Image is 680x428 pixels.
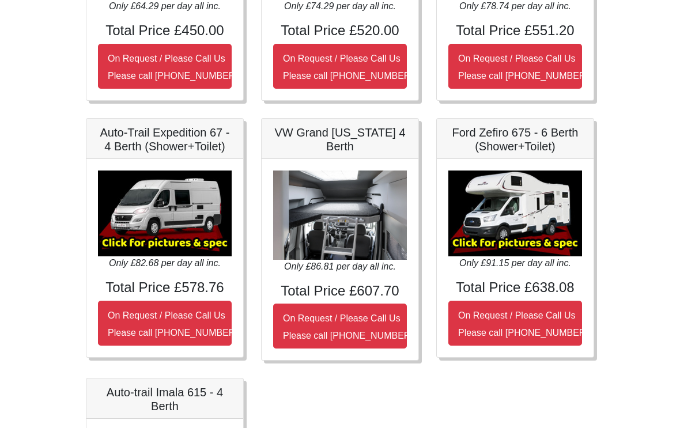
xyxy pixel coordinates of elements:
i: Only £82.68 per day all inc. [109,258,221,268]
button: On Request / Please Call UsPlease call [PHONE_NUMBER] [98,44,232,89]
button: On Request / Please Call UsPlease call [PHONE_NUMBER] [273,304,407,349]
h5: Auto-trail Imala 615 - 4 Berth [98,385,232,413]
h4: Total Price £607.70 [273,283,407,300]
h5: Ford Zefiro 675 - 6 Berth (Shower+Toilet) [448,126,582,153]
i: Only £64.29 per day all inc. [109,1,221,11]
small: On Request / Please Call Us Please call [PHONE_NUMBER] [108,310,238,338]
button: On Request / Please Call UsPlease call [PHONE_NUMBER] [273,44,407,89]
h5: VW Grand [US_STATE] 4 Berth [273,126,407,153]
h4: Total Price £520.00 [273,22,407,39]
img: Auto-Trail Expedition 67 - 4 Berth (Shower+Toilet) [98,171,232,256]
small: On Request / Please Call Us Please call [PHONE_NUMBER] [458,310,588,338]
i: Only £78.74 per day all inc. [459,1,571,11]
small: On Request / Please Call Us Please call [PHONE_NUMBER] [283,54,413,81]
h4: Total Price £551.20 [448,22,582,39]
h4: Total Price £578.76 [98,279,232,296]
small: On Request / Please Call Us Please call [PHONE_NUMBER] [458,54,588,81]
img: VW Grand California 4 Berth [273,171,407,260]
h4: Total Price £638.08 [448,279,582,296]
small: On Request / Please Call Us Please call [PHONE_NUMBER] [283,313,413,340]
h4: Total Price £450.00 [98,22,232,39]
button: On Request / Please Call UsPlease call [PHONE_NUMBER] [448,44,582,89]
button: On Request / Please Call UsPlease call [PHONE_NUMBER] [448,301,582,346]
button: On Request / Please Call UsPlease call [PHONE_NUMBER] [98,301,232,346]
i: Only £91.15 per day all inc. [459,258,571,268]
i: Only £86.81 per day all inc. [284,262,396,271]
h5: Auto-Trail Expedition 67 - 4 Berth (Shower+Toilet) [98,126,232,153]
img: Ford Zefiro 675 - 6 Berth (Shower+Toilet) [448,171,582,256]
small: On Request / Please Call Us Please call [PHONE_NUMBER] [108,54,238,81]
i: Only £74.29 per day all inc. [284,1,396,11]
